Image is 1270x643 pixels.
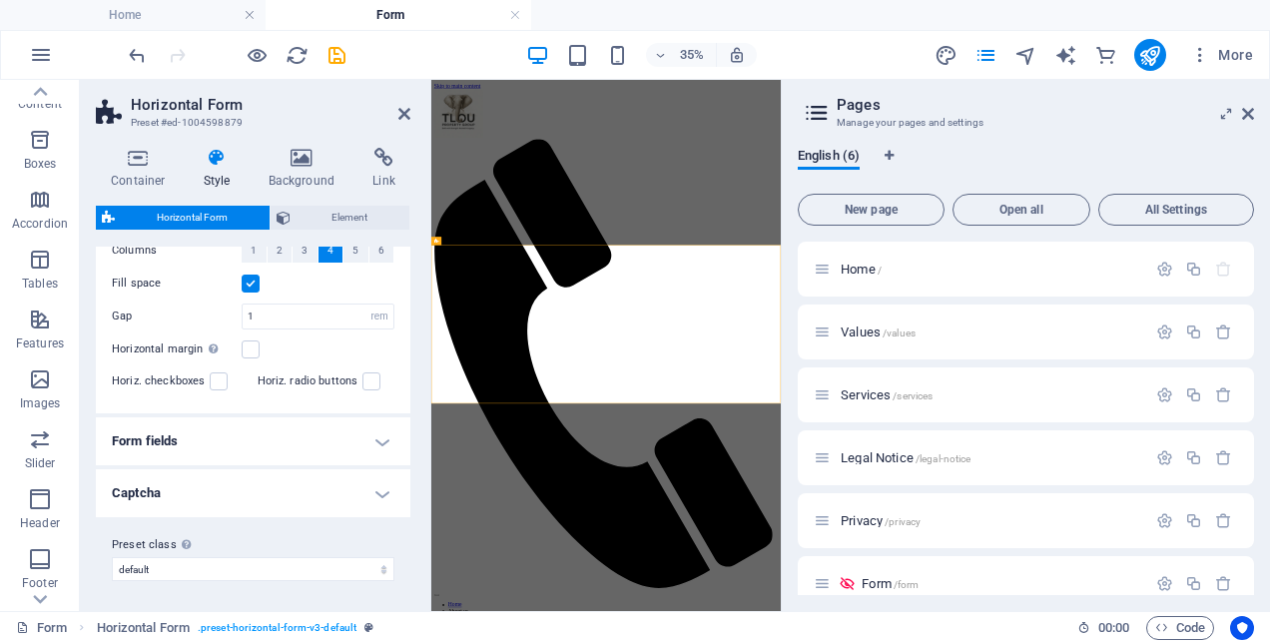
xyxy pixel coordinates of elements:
[97,616,374,640] nav: breadcrumb
[916,453,971,464] span: /legal-notice
[16,335,64,351] p: Features
[1185,449,1202,466] div: Duplicate
[364,622,373,633] i: This element is a customizable preset
[258,369,363,393] label: Horiz. radio buttons
[878,265,882,276] span: /
[841,262,882,277] span: Click to open page
[1215,575,1232,592] div: Remove
[798,194,945,226] button: New page
[1215,386,1232,403] div: Remove
[24,156,57,172] p: Boxes
[297,206,404,230] span: Element
[883,327,916,338] span: /values
[16,616,67,640] a: Click to cancel selection. Double-click to open Pages
[728,46,746,64] i: On resize automatically adjust zoom level to fit chosen device.
[318,239,343,263] button: 4
[1112,620,1115,635] span: :
[1014,44,1037,67] i: Navigator
[268,239,293,263] button: 2
[1156,261,1173,278] div: Settings
[121,206,264,230] span: Horizontal Form
[18,96,62,112] p: Content
[835,388,1146,401] div: Services/services
[1094,43,1118,67] button: commerce
[894,579,920,590] span: /form
[96,469,410,517] h4: Captcha
[285,43,309,67] button: reload
[837,96,1254,114] h2: Pages
[352,239,358,263] span: 5
[245,43,269,67] button: Click here to leave preview mode and continue editing
[112,369,210,393] label: Horiz. checkboxes
[12,216,68,232] p: Accordion
[1156,386,1173,403] div: Settings
[1215,449,1232,466] div: Remove
[96,148,189,190] h4: Container
[112,272,242,296] label: Fill space
[862,576,919,591] span: Form
[1156,449,1173,466] div: Settings
[96,417,410,465] h4: Form fields
[286,44,309,67] i: Reload page
[198,616,356,640] span: . preset-horizontal-form-v3-default
[126,44,149,67] i: Undo: Change attach CSV (Ctrl+Z)
[1185,323,1202,340] div: Duplicate
[266,4,531,26] h4: Form
[885,516,921,527] span: /privacy
[131,96,410,114] h2: Horizontal Form
[1077,616,1130,640] h6: Session time
[935,43,958,67] button: design
[974,43,998,67] button: pages
[8,8,141,25] a: Skip to main content
[1014,43,1038,67] button: navigator
[807,204,936,216] span: New page
[20,515,60,531] p: Header
[841,450,970,465] span: Click to open page
[112,533,394,557] label: Preset class
[1215,261,1232,278] div: The startpage cannot be deleted
[646,43,717,67] button: 35%
[1156,323,1173,340] div: Settings
[1182,39,1261,71] button: More
[293,239,317,263] button: 3
[1156,575,1173,592] div: Settings
[837,114,1214,132] h3: Manage your pages and settings
[22,575,58,591] p: Footer
[96,206,270,230] button: Horizontal Form
[893,390,933,401] span: /services
[1215,323,1232,340] div: Remove
[1107,204,1245,216] span: All Settings
[1054,44,1077,67] i: AI Writer
[1094,44,1117,67] i: Commerce
[25,455,56,471] p: Slider
[974,44,997,67] i: Pages (Ctrl+Alt+S)
[254,148,358,190] h4: Background
[835,514,1146,527] div: Privacy/privacy
[112,337,242,361] label: Horizontal margin
[325,44,348,67] i: Save (Ctrl+S)
[1215,512,1232,529] div: Remove
[841,387,933,402] span: Services
[841,324,916,339] span: Click to open page
[277,239,283,263] span: 2
[378,239,384,263] span: 6
[189,148,254,190] h4: Style
[798,148,1254,186] div: Language Tabs
[20,395,61,411] p: Images
[1134,39,1166,71] button: publish
[961,204,1081,216] span: Open all
[324,43,348,67] button: save
[343,239,368,263] button: 5
[1155,616,1205,640] span: Code
[242,239,267,263] button: 1
[1146,616,1214,640] button: Code
[1098,194,1254,226] button: All Settings
[302,239,308,263] span: 3
[369,239,394,263] button: 6
[1138,44,1161,67] i: Publish
[798,144,860,172] span: English (6)
[125,43,149,67] button: undo
[112,239,242,263] label: Columns
[327,239,333,263] span: 4
[1185,261,1202,278] div: Duplicate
